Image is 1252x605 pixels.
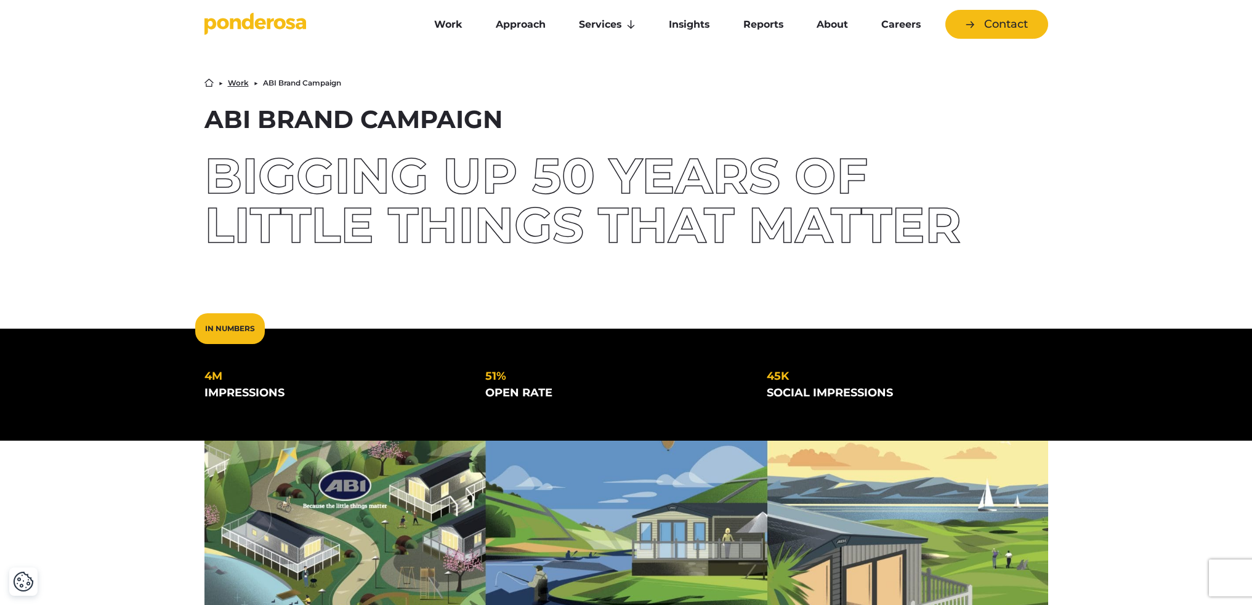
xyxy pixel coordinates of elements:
[204,12,402,37] a: Go to homepage
[485,368,747,385] div: 51%
[204,107,1048,132] h1: ABI Brand Campaign
[204,368,466,385] div: 4m
[767,368,1028,385] div: 45k
[565,12,650,38] a: Services
[263,79,341,87] li: ABI Brand Campaign
[13,571,34,592] img: Revisit consent button
[767,385,1028,401] div: social impressions
[204,151,1048,250] div: Bigging up 50 years of little things that matter
[655,12,724,38] a: Insights
[802,12,862,38] a: About
[204,385,466,401] div: impressions
[482,12,560,38] a: Approach
[420,12,477,38] a: Work
[729,12,798,38] a: Reports
[945,10,1048,39] a: Contact
[228,79,249,87] a: Work
[254,79,258,87] li: ▶︎
[195,313,265,344] div: In Numbers
[485,385,747,401] div: open rate
[867,12,935,38] a: Careers
[204,78,214,87] a: Home
[219,79,223,87] li: ▶︎
[13,571,34,592] button: Cookie Settings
